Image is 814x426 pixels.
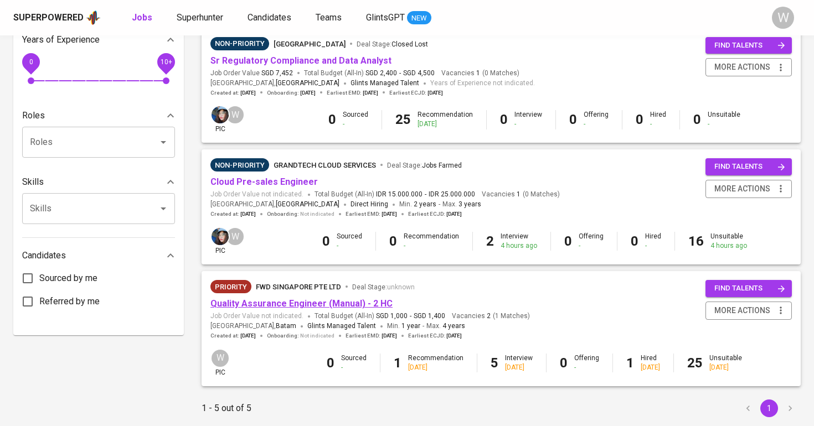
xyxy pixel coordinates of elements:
[387,283,415,291] span: unknown
[423,321,424,332] span: -
[442,322,465,330] span: 4 years
[210,311,303,321] span: Job Order Value not indicated.
[225,227,245,246] div: W
[714,182,770,196] span: more actions
[300,89,316,97] span: [DATE]
[439,199,440,210] span: -
[645,232,661,251] div: Hired
[316,12,342,23] span: Teams
[430,78,535,89] span: Years of Experience not indicated.
[337,232,362,251] div: Sourced
[210,349,230,368] div: W
[267,89,316,97] span: Onboarding :
[177,12,223,23] span: Superhunter
[482,190,560,199] span: Vacancies ( 0 Matches )
[22,33,100,46] p: Years of Experience
[327,355,334,371] b: 0
[395,112,411,127] b: 25
[404,232,459,251] div: Recommendation
[418,120,473,129] div: [DATE]
[315,190,475,199] span: Total Budget (All-In)
[408,354,463,372] div: Recommendation
[708,110,740,129] div: Unsuitable
[714,282,785,295] span: find talents
[210,280,251,293] div: New Job received from Demand Team
[772,7,794,29] div: W
[307,322,376,330] span: Glints Managed Talent
[304,69,435,78] span: Total Budget (All-In)
[210,160,269,171] span: Non-Priority
[410,311,411,321] span: -
[760,399,778,417] button: page 1
[276,199,339,210] span: [GEOGRAPHIC_DATA]
[210,190,303,199] span: Job Order Value not indicated.
[210,349,230,377] div: pic
[500,112,508,127] b: 0
[705,180,792,198] button: more actions
[210,37,269,50] div: Sufficient Talents in Pipeline
[705,280,792,297] button: find talents
[514,110,542,129] div: Interview
[343,120,368,129] div: -
[418,110,473,129] div: Recommendation
[505,354,533,372] div: Interview
[274,40,346,48] span: [GEOGRAPHIC_DATA]
[399,69,401,78] span: -
[22,105,175,127] div: Roles
[357,40,428,48] span: Deal Stage :
[156,201,171,216] button: Open
[446,210,462,218] span: [DATE]
[132,12,152,23] b: Jobs
[714,160,785,173] span: find talents
[709,363,742,372] div: [DATE]
[382,210,397,218] span: [DATE]
[240,89,256,97] span: [DATE]
[315,311,445,321] span: Total Budget (All-In)
[636,112,643,127] b: 0
[425,190,426,199] span: -
[160,58,172,65] span: 10+
[210,199,339,210] span: [GEOGRAPHIC_DATA] ,
[514,120,542,129] div: -
[714,60,770,74] span: more actions
[22,249,66,262] p: Candidates
[579,241,604,251] div: -
[650,120,666,129] div: -
[401,322,420,330] span: 1 year
[328,112,336,127] b: 0
[267,332,334,340] span: Onboarding :
[39,295,100,308] span: Referred by me
[505,363,533,372] div: [DATE]
[365,69,397,78] span: SGD 2,400
[452,311,530,321] span: Vacancies ( 1 Matches )
[387,322,420,330] span: Min.
[560,355,568,371] b: 0
[710,241,747,251] div: 4 hours ago
[22,29,175,51] div: Years of Experience
[501,241,537,251] div: 4 hours ago
[705,302,792,320] button: more actions
[274,161,376,169] span: GrandTech Cloud Services
[225,105,245,124] div: W
[408,332,462,340] span: Earliest ECJD :
[240,332,256,340] span: [DATE]
[382,332,397,340] span: [DATE]
[429,190,475,199] span: IDR 25.000.000
[352,283,415,291] span: Deal Stage :
[475,69,480,78] span: 1
[631,233,638,249] b: 0
[408,363,463,372] div: [DATE]
[427,89,443,97] span: [DATE]
[132,11,154,25] a: Jobs
[569,112,577,127] b: 0
[212,106,229,123] img: diazagista@glints.com
[515,190,521,199] span: 1
[626,355,634,371] b: 1
[641,363,660,372] div: [DATE]
[366,12,405,23] span: GlintsGPT
[346,332,397,340] span: Earliest EMD :
[341,354,367,372] div: Sourced
[414,200,436,208] span: 2 years
[212,228,229,245] img: diazagista@glints.com
[300,210,334,218] span: Not indicated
